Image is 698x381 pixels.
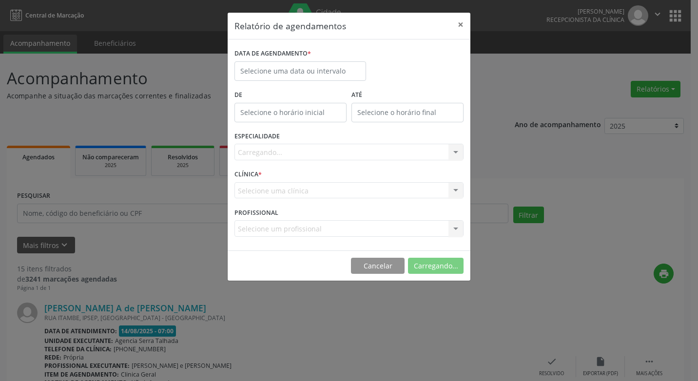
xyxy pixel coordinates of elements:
[408,258,464,274] button: Carregando...
[234,46,311,61] label: DATA DE AGENDAMENTO
[234,19,346,32] h5: Relatório de agendamentos
[234,205,278,220] label: PROFISSIONAL
[351,88,464,103] label: ATÉ
[234,61,366,81] input: Selecione uma data ou intervalo
[351,258,405,274] button: Cancelar
[451,13,470,37] button: Close
[234,167,262,182] label: CLÍNICA
[234,103,347,122] input: Selecione o horário inicial
[234,129,280,144] label: ESPECIALIDADE
[351,103,464,122] input: Selecione o horário final
[234,88,347,103] label: De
